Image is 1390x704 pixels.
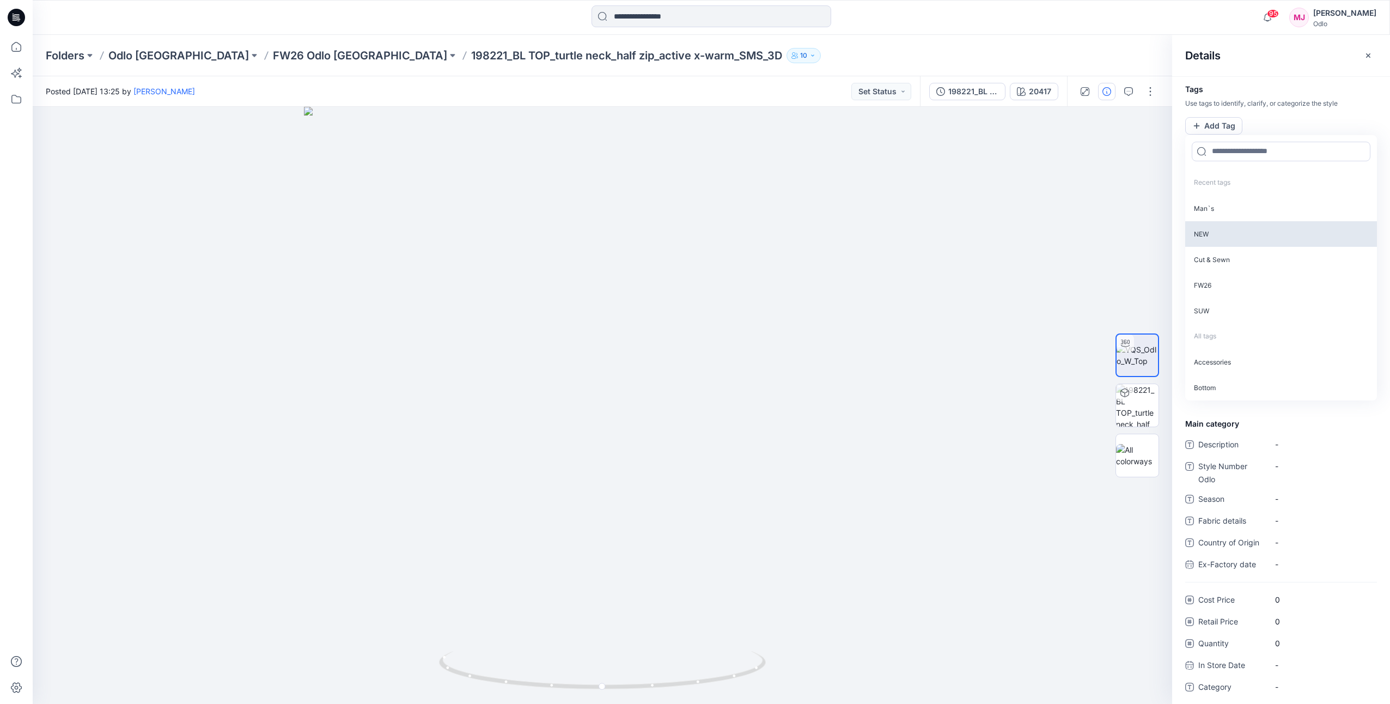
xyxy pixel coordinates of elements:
span: Style Number Odlo [1198,460,1264,486]
span: - [1275,681,1370,693]
p: 198221_BL TOP_turtle neck_half zip_active x-warm_SMS_3D [471,48,782,63]
p: Recent tags [1185,170,1230,196]
a: FW26 Odlo [GEOGRAPHIC_DATA] [273,48,447,63]
span: 0 [1275,616,1370,627]
h4: Tags [1172,85,1390,94]
p: Bottom [1185,375,1377,400]
div: MJ [1289,8,1309,27]
span: Category [1198,681,1264,696]
button: 10 [787,48,821,63]
span: Country of Origin [1198,536,1264,551]
div: Odlo [1313,20,1376,28]
p: Cut & Sewn [1185,247,1377,272]
span: Main category [1185,418,1239,429]
span: - [1275,515,1370,526]
p: 10 [800,50,807,62]
span: Description [1198,438,1264,453]
div: [PERSON_NAME] [1313,7,1376,20]
p: Accessories [1185,349,1377,375]
span: - [1275,460,1370,472]
p: NEW [1185,221,1377,247]
span: Fabric details [1198,514,1264,530]
p: Man`s [1185,196,1377,221]
p: SUW [1185,298,1377,324]
p: FW26 [1185,272,1377,298]
span: In Store Date [1198,659,1264,674]
button: Details [1098,83,1115,100]
span: - [1275,659,1370,671]
span: Retail Price [1198,615,1264,630]
span: 0 [1275,594,1370,605]
button: 20417 [1010,83,1058,100]
a: Odlo [GEOGRAPHIC_DATA] [108,48,249,63]
span: Quantity [1198,637,1264,652]
img: 198221_BL TOP_turtle neck_half zip_active x-warm_SMS_3D 20417 [1116,384,1159,427]
img: VQS_Odlo_W_Top [1117,344,1158,367]
p: All tags [1185,324,1216,349]
span: - [1275,537,1370,548]
button: 198221_BL TOP_turtle neck_half zip_active x-warm_SMS_3D [929,83,1005,100]
div: 198221_BL TOP_turtle neck_half zip_active x-warm_SMS_3D [948,86,998,98]
p: Use tags to identify, clarify, or categorize the style [1172,99,1390,108]
span: Posted [DATE] 13:25 by [46,86,195,97]
button: Add Tag [1185,117,1242,135]
a: [PERSON_NAME] [133,87,195,96]
span: Cost Price [1198,593,1264,609]
a: Folders [46,48,84,63]
span: Season [1198,493,1264,508]
span: Ex-Factory date [1198,558,1264,573]
span: 95 [1267,9,1279,18]
span: - [1275,439,1370,450]
span: - [1275,493,1370,505]
span: - [1275,559,1370,570]
div: 20417 [1029,86,1051,98]
img: All colorways [1116,444,1159,467]
span: 0 [1275,638,1370,649]
h2: Details [1185,49,1221,62]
